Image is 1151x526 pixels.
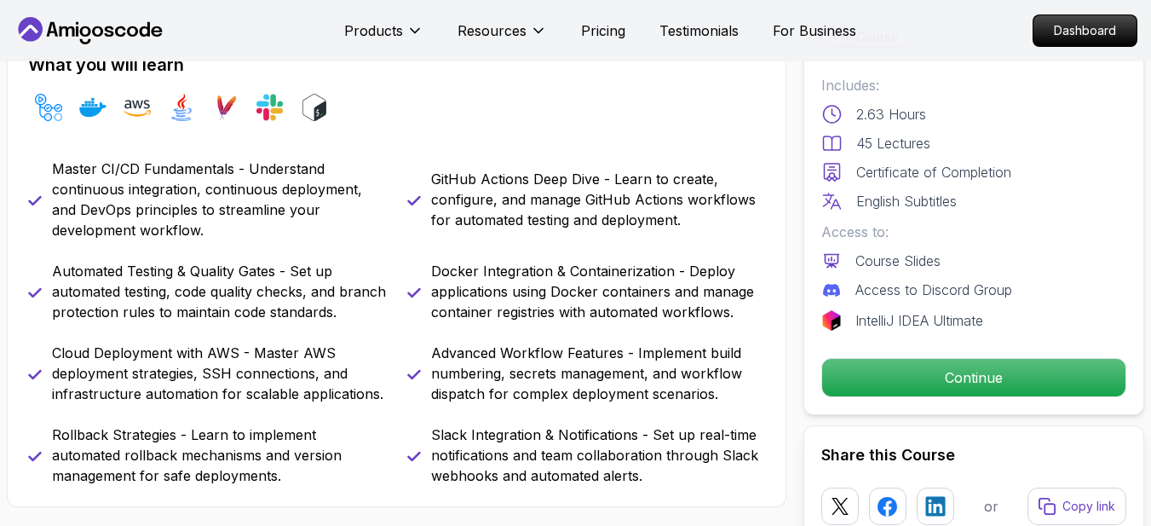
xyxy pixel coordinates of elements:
[344,20,423,55] button: Products
[431,261,766,322] p: Docker Integration & Containerization - Deploy applications using Docker containers and manage co...
[821,222,1126,242] p: Access to:
[821,443,1126,467] h2: Share this Course
[52,159,387,240] p: Master CI/CD Fundamentals - Understand continuous integration, continuous deployment, and DevOps ...
[856,104,926,124] p: 2.63 Hours
[1062,498,1115,515] p: Copy link
[821,358,1126,397] button: Continue
[168,94,195,121] img: java logo
[344,20,403,41] p: Products
[79,94,106,121] img: docker logo
[52,343,387,404] p: Cloud Deployment with AWS - Master AWS deployment strategies, SSH connections, and infrastructure...
[301,94,328,121] img: bash logo
[458,20,547,55] button: Resources
[855,310,983,331] p: IntelliJ IDEA Ultimate
[855,280,1012,300] p: Access to Discord Group
[984,496,998,517] p: or
[821,75,1126,95] p: Includes:
[1033,15,1137,46] p: Dashboard
[856,191,957,211] p: English Subtitles
[822,359,1125,396] p: Continue
[1027,488,1126,525] button: Copy link
[659,20,739,41] a: Testimonials
[856,162,1011,182] p: Certificate of Completion
[431,169,766,230] p: GitHub Actions Deep Dive - Learn to create, configure, and manage GitHub Actions workflows for au...
[52,425,387,486] p: Rollback Strategies - Learn to implement automated rollback mechanisms and version management for...
[1033,14,1137,47] a: Dashboard
[28,53,765,77] h2: What you will learn
[124,94,151,121] img: aws logo
[431,425,766,486] p: Slack Integration & Notifications - Set up real-time notifications and team collaboration through...
[581,20,625,41] a: Pricing
[821,310,842,331] img: jetbrains logo
[212,94,239,121] img: maven logo
[431,343,766,404] p: Advanced Workflow Features - Implement build numbering, secrets management, and workflow dispatch...
[773,20,856,41] a: For Business
[256,94,284,121] img: slack logo
[35,94,62,121] img: github-actions logo
[856,133,930,153] p: 45 Lectures
[855,251,941,271] p: Course Slides
[52,261,387,322] p: Automated Testing & Quality Gates - Set up automated testing, code quality checks, and branch pro...
[458,20,527,41] p: Resources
